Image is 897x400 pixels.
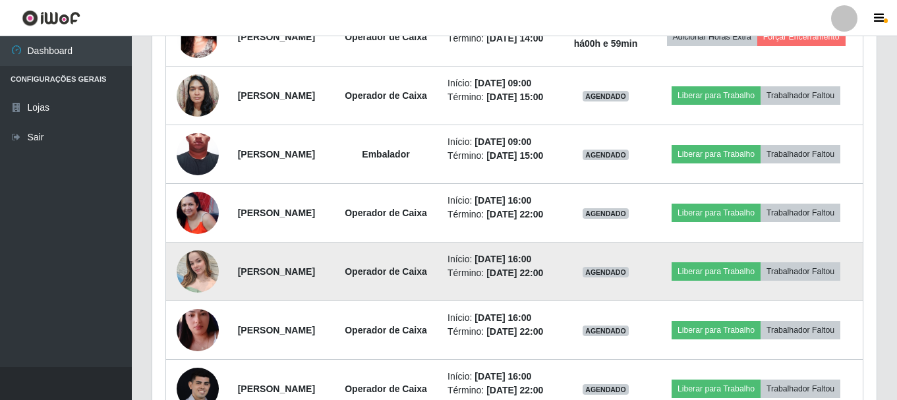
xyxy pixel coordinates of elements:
[761,321,840,339] button: Trabalhador Faltou
[238,208,315,218] strong: [PERSON_NAME]
[345,90,427,101] strong: Operador de Caixa
[177,243,219,299] img: 1743980608133.jpeg
[583,267,629,277] span: AGENDADO
[475,78,531,88] time: [DATE] 09:00
[345,266,427,277] strong: Operador de Caixa
[486,209,543,219] time: [DATE] 22:00
[672,145,761,163] button: Liberar para Trabalho
[448,384,554,397] li: Término:
[345,32,427,42] strong: Operador de Caixa
[448,135,554,149] li: Início:
[448,325,554,339] li: Término:
[345,384,427,394] strong: Operador de Caixa
[448,266,554,280] li: Término:
[448,194,554,208] li: Início:
[761,204,840,222] button: Trabalhador Faltou
[583,384,629,395] span: AGENDADO
[448,90,554,104] li: Término:
[22,10,80,26] img: CoreUI Logo
[448,32,554,45] li: Término:
[475,312,531,323] time: [DATE] 16:00
[345,208,427,218] strong: Operador de Caixa
[761,145,840,163] button: Trabalhador Faltou
[583,326,629,336] span: AGENDADO
[475,136,531,147] time: [DATE] 09:00
[761,86,840,105] button: Trabalhador Faltou
[486,326,543,337] time: [DATE] 22:00
[757,28,846,46] button: Forçar Encerramento
[177,293,219,368] img: 1754840116013.jpeg
[672,321,761,339] button: Liberar para Trabalho
[448,149,554,163] li: Término:
[475,371,531,382] time: [DATE] 16:00
[362,149,409,159] strong: Embalador
[345,325,427,335] strong: Operador de Caixa
[238,149,315,159] strong: [PERSON_NAME]
[238,90,315,101] strong: [PERSON_NAME]
[475,195,531,206] time: [DATE] 16:00
[448,208,554,221] li: Término:
[486,385,543,395] time: [DATE] 22:00
[448,252,554,266] li: Início:
[238,32,315,42] strong: [PERSON_NAME]
[238,384,315,394] strong: [PERSON_NAME]
[448,76,554,90] li: Início:
[574,38,638,49] strong: há 00 h e 59 min
[672,86,761,105] button: Liberar para Trabalho
[486,33,543,43] time: [DATE] 14:00
[486,268,543,278] time: [DATE] 22:00
[761,380,840,398] button: Trabalhador Faltou
[238,266,315,277] strong: [PERSON_NAME]
[583,150,629,160] span: AGENDADO
[667,28,757,46] button: Adicionar Horas Extra
[486,92,543,102] time: [DATE] 15:00
[761,262,840,281] button: Trabalhador Faltou
[448,311,554,325] li: Início:
[475,254,531,264] time: [DATE] 16:00
[672,204,761,222] button: Liberar para Trabalho
[177,192,219,234] img: 1743338839822.jpeg
[238,325,315,335] strong: [PERSON_NAME]
[672,262,761,281] button: Liberar para Trabalho
[177,107,219,201] img: 1748033638152.jpeg
[177,16,219,58] img: 1742864590571.jpeg
[448,370,554,384] li: Início:
[672,380,761,398] button: Liberar para Trabalho
[583,91,629,101] span: AGENDADO
[177,67,219,123] img: 1736008247371.jpeg
[486,150,543,161] time: [DATE] 15:00
[583,208,629,219] span: AGENDADO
